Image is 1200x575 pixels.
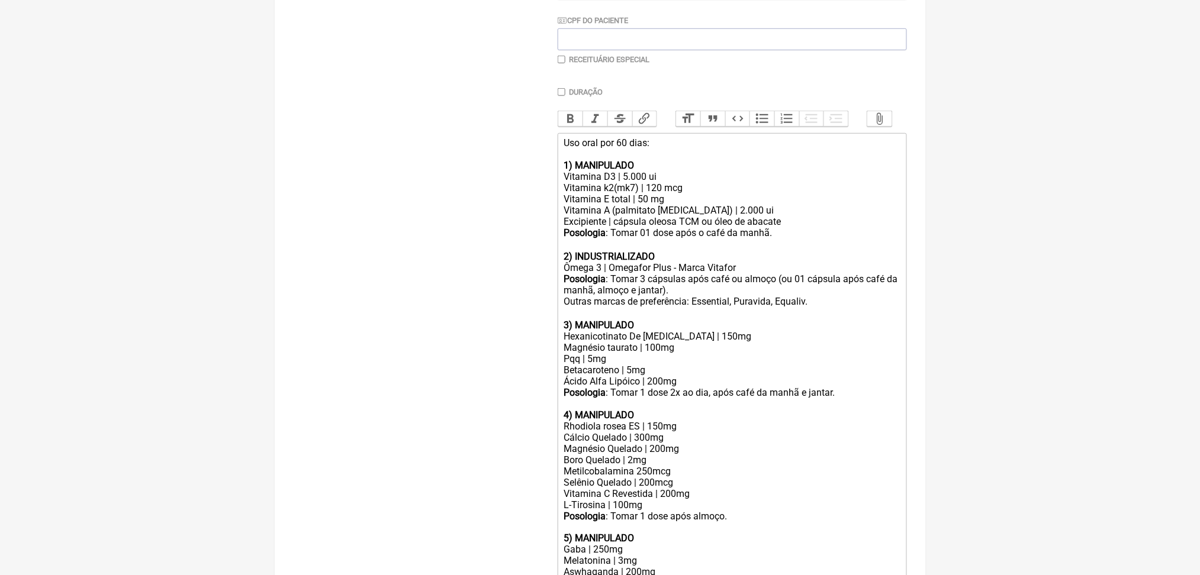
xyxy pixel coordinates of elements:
[564,477,900,499] div: Selênio Quelado | 200mcg Vitamina C Revestida | 200mg
[564,251,655,262] strong: 2) INDUSTRIALIZADO
[632,111,657,127] button: Link
[564,273,900,319] div: : Tomar 3 cápsulas após café ou almoço (ou 01 cápsula após café da manhã, almoço e jantar). Outra...
[564,319,634,331] strong: 3) MANIPULADO
[564,432,900,443] div: Cálcio Quelado | 300mg
[564,387,900,421] div: : Tomar 1 dose 2x ao dia, após café da manhã e jantar.
[564,511,900,544] div: : Tomar 1 dose após almoço.
[749,111,774,127] button: Bullets
[564,533,634,544] strong: 5) MANIPULADO
[799,111,824,127] button: Decrease Level
[564,409,634,421] strong: 4) MANIPULADO
[564,137,900,171] div: Uso oral por 60 dias:
[676,111,701,127] button: Heading
[564,273,606,285] strong: Posologia
[564,364,900,376] div: Betacaroteno | 5mg
[564,511,606,522] strong: Posologia
[564,421,900,432] div: Rhodiola rosea ES | 150mg
[564,160,634,171] strong: 1) MANIPULADO
[564,171,900,182] div: Vitamina D3 | 5.000 ui
[774,111,799,127] button: Numbers
[569,55,649,64] label: Receituário Especial
[564,443,900,454] div: Magnésio Quelado | 200mg
[823,111,848,127] button: Increase Level
[564,262,900,273] div: Ômega 3 | Omegafor Plus - Marca Vitafor
[564,376,900,387] div: Ácido Alfa Lipóico | 200mg
[569,88,603,96] label: Duração
[564,342,900,353] div: Magnésio taurato | 100mg
[564,193,900,205] div: Vitamina E total | 50 mg
[564,499,900,511] div: L-Tirosina | 100mg
[700,111,725,127] button: Quote
[607,111,632,127] button: Strikethrough
[564,353,900,364] div: Pqq | 5mg
[564,454,900,477] div: Boro Quelado | 2mg Metilcobalamina 250mcg
[564,227,900,262] div: : Tomar 01 dose após o café da manhã. ㅤ
[725,111,750,127] button: Code
[564,544,900,555] div: Gaba | 250mg
[564,331,900,342] div: Hexanicotinato De [MEDICAL_DATA] | 150mg
[564,555,900,567] div: Melatonina | 3mg
[867,111,892,127] button: Attach Files
[564,227,606,238] strong: Posologia
[564,205,900,227] div: Vitamina A (palmitato [MEDICAL_DATA]) | 2.000 ui Excipiente | cápsula oleosa TCM ou óleo de abacate
[558,16,629,25] label: CPF do Paciente
[564,182,900,193] div: Vitamina k2(mk7) | 120 mcg
[558,111,583,127] button: Bold
[583,111,607,127] button: Italic
[564,387,606,398] strong: Posologia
